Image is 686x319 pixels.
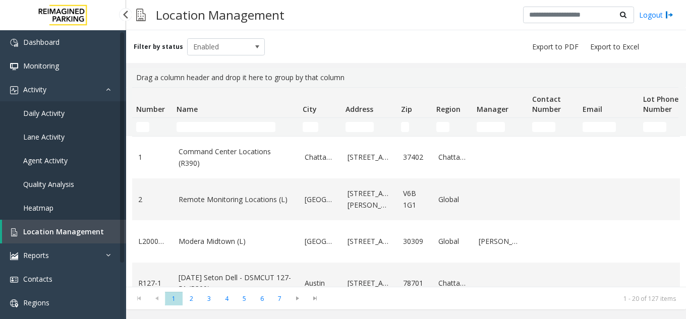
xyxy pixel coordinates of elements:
[643,122,666,132] input: Lot Phone Number Filter
[173,118,299,136] td: Name Filter
[583,122,616,132] input: Email Filter
[477,122,505,132] input: Manager Filter
[305,152,335,163] a: Chattanooga
[586,40,643,54] button: Export to Excel
[438,236,467,247] a: Global
[579,118,639,136] td: Email Filter
[532,42,579,52] span: Export to PDF
[165,292,183,305] span: Page 1
[179,272,293,295] a: [DATE] Seton Dell - DSMCUT 127-51 (R390)
[348,278,391,289] a: [STREET_ADDRESS]
[403,152,426,163] a: 37402
[236,292,253,305] span: Page 5
[138,194,166,205] a: 2
[306,291,324,305] span: Go to the last page
[432,118,473,136] td: Region Filter
[23,37,60,47] span: Dashboard
[303,122,318,132] input: City Filter
[23,132,65,142] span: Lane Activity
[200,292,218,305] span: Page 3
[330,294,676,303] kendo-pager-info: 1 - 20 of 127 items
[346,122,374,132] input: Address Filter
[188,39,249,55] span: Enabled
[136,3,146,27] img: pageIcon
[10,228,18,236] img: 'icon'
[348,236,391,247] a: [STREET_ADDRESS]
[308,294,322,302] span: Go to the last page
[401,122,409,132] input: Zip Filter
[583,104,602,114] span: Email
[179,146,293,169] a: Command Center Locations (R390)
[10,299,18,307] img: 'icon'
[136,122,149,132] input: Number Filter
[289,291,306,305] span: Go to the next page
[179,236,293,247] a: Modera Midtown (L)
[477,104,508,114] span: Manager
[305,194,335,205] a: [GEOGRAPHIC_DATA]
[436,104,461,114] span: Region
[532,94,561,114] span: Contact Number
[403,278,426,289] a: 78701
[138,152,166,163] a: 1
[23,227,104,236] span: Location Management
[10,276,18,284] img: 'icon'
[590,42,639,52] span: Export to Excel
[23,179,74,189] span: Quality Analysis
[532,122,555,132] input: Contact Number Filter
[23,203,53,213] span: Heatmap
[253,292,271,305] span: Page 6
[151,3,290,27] h3: Location Management
[23,108,65,118] span: Daily Activity
[179,194,293,205] a: Remote Monitoring Locations (L)
[134,42,183,51] label: Filter by status
[10,86,18,94] img: 'icon'
[138,278,166,289] a: R127-1
[528,40,583,54] button: Export to PDF
[177,104,198,114] span: Name
[10,62,18,71] img: 'icon'
[23,298,49,307] span: Regions
[2,220,126,243] a: Location Management
[403,188,426,211] a: V6B 1G1
[23,61,59,71] span: Monitoring
[177,122,275,132] input: Name Filter
[341,118,397,136] td: Address Filter
[132,118,173,136] td: Number Filter
[303,104,317,114] span: City
[218,292,236,305] span: Page 4
[138,236,166,247] a: L20000500
[10,252,18,260] img: 'icon'
[10,39,18,47] img: 'icon'
[126,87,686,287] div: Data table
[348,188,391,211] a: [STREET_ADDRESS][PERSON_NAME]
[473,118,528,136] td: Manager Filter
[23,156,68,165] span: Agent Activity
[438,194,467,205] a: Global
[528,118,579,136] td: Contact Number Filter
[401,104,412,114] span: Zip
[305,236,335,247] a: [GEOGRAPHIC_DATA]
[643,94,678,114] span: Lot Phone Number
[436,122,449,132] input: Region Filter
[665,10,673,20] img: logout
[23,85,46,94] span: Activity
[438,152,467,163] a: Chattanooga
[346,104,373,114] span: Address
[639,10,673,20] a: Logout
[299,118,341,136] td: City Filter
[348,152,391,163] a: [STREET_ADDRESS]
[438,278,467,289] a: Chattanooga
[23,250,49,260] span: Reports
[305,278,335,289] a: Austin
[136,104,165,114] span: Number
[397,118,432,136] td: Zip Filter
[132,68,680,87] div: Drag a column header and drop it here to group by that column
[271,292,289,305] span: Page 7
[403,236,426,247] a: 30309
[479,236,522,247] a: [PERSON_NAME]
[23,274,52,284] span: Contacts
[291,294,304,302] span: Go to the next page
[183,292,200,305] span: Page 2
